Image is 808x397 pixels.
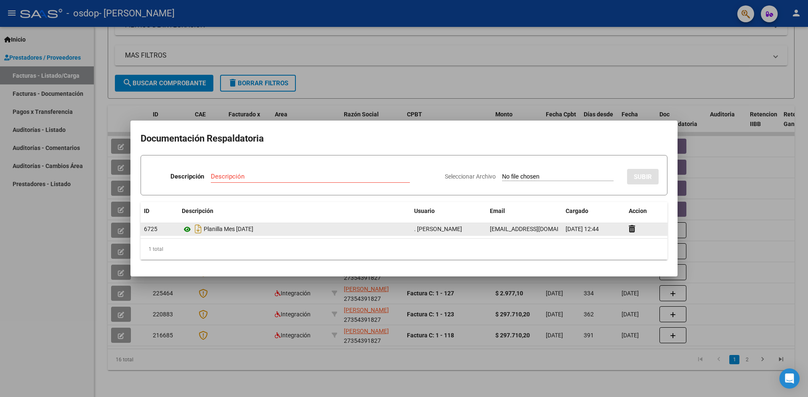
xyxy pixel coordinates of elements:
[193,222,204,236] i: Descargar documento
[562,202,625,220] datatable-header-cell: Cargado
[625,202,667,220] datatable-header-cell: Accion
[182,222,407,236] div: Planilla Mes [DATE]
[141,202,178,220] datatable-header-cell: ID
[144,208,149,214] span: ID
[182,208,213,214] span: Descripción
[634,173,652,181] span: SUBIR
[779,368,800,389] div: Open Intercom Messenger
[414,208,435,214] span: Usuario
[141,239,667,260] div: 1 total
[490,226,583,232] span: [EMAIL_ADDRESS][DOMAIN_NAME]
[566,226,599,232] span: [DATE] 12:44
[486,202,562,220] datatable-header-cell: Email
[629,208,647,214] span: Accion
[141,131,667,147] h2: Documentación Respaldatoria
[170,172,204,181] p: Descripción
[414,226,462,232] span: . [PERSON_NAME]
[144,226,157,232] span: 6725
[566,208,588,214] span: Cargado
[627,169,659,184] button: SUBIR
[490,208,505,214] span: Email
[411,202,486,220] datatable-header-cell: Usuario
[178,202,411,220] datatable-header-cell: Descripción
[445,173,496,180] span: Seleccionar Archivo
